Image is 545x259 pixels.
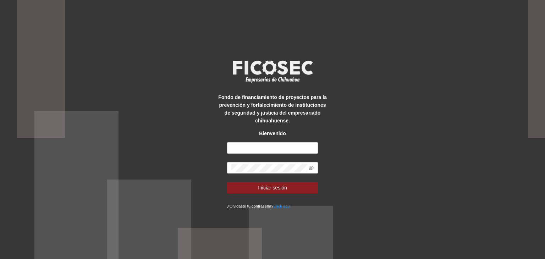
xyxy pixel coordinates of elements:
[227,182,318,193] button: Iniciar sesión
[259,131,286,136] strong: Bienvenido
[227,204,291,208] small: ¿Olvidaste tu contraseña?
[218,94,327,123] strong: Fondo de financiamiento de proyectos para la prevención y fortalecimiento de instituciones de seg...
[228,58,317,84] img: logo
[309,165,314,170] span: eye-invisible
[274,204,291,208] a: Click aqui
[258,184,287,192] span: Iniciar sesión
